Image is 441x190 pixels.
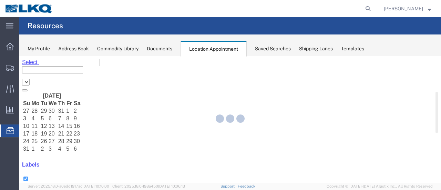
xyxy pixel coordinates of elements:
[47,44,53,51] th: Fr
[47,82,53,89] td: 29
[54,44,62,51] th: Sa
[47,51,53,58] td: 1
[21,44,28,51] th: Tu
[54,59,62,66] td: 9
[39,67,46,73] td: 14
[5,3,53,14] img: logo
[28,45,50,52] div: My Profile
[58,45,89,52] div: Address Book
[28,17,63,34] h4: Resources
[3,51,11,58] td: 27
[238,184,255,188] a: Feedback
[383,4,431,13] button: [PERSON_NAME]
[21,51,28,58] td: 29
[3,67,11,73] td: 10
[39,89,46,96] td: 4
[12,74,20,81] td: 18
[3,59,11,66] td: 3
[29,44,38,51] th: We
[54,89,62,96] td: 6
[21,67,28,73] td: 12
[47,89,53,96] td: 5
[29,51,38,58] td: 30
[112,184,185,188] span: Client: 2025.18.0-198a450
[21,59,28,66] td: 5
[54,67,62,73] td: 16
[39,44,46,51] th: Th
[47,74,53,81] td: 22
[299,45,333,52] div: Shipping Lanes
[47,59,53,66] td: 8
[54,51,62,58] td: 2
[28,184,109,188] span: Server: 2025.18.0-a0edd1917ac
[39,74,46,81] td: 21
[29,89,38,96] td: 3
[3,3,18,9] span: Select
[54,82,62,89] td: 30
[158,184,185,188] span: [DATE] 10:06:13
[29,59,38,66] td: 6
[181,41,247,57] div: Location Appointment
[3,106,20,111] a: Labels
[384,5,423,12] span: Sopha Sam
[12,51,20,58] td: 28
[21,82,28,89] td: 26
[39,82,46,89] td: 28
[3,89,11,96] td: 31
[220,184,238,188] a: Support
[3,74,11,81] td: 17
[12,82,20,89] td: 25
[97,45,139,52] div: Commodity Library
[29,74,38,81] td: 20
[12,36,53,43] th: [DATE]
[147,45,172,52] div: Documents
[3,44,11,51] th: Su
[47,67,53,73] td: 15
[341,45,364,52] div: Templates
[21,74,28,81] td: 19
[29,67,38,73] td: 13
[12,59,20,66] td: 4
[29,82,38,89] td: 27
[54,74,62,81] td: 23
[21,89,28,96] td: 2
[3,82,11,89] td: 24
[327,183,433,189] span: Copyright © [DATE]-[DATE] Agistix Inc., All Rights Reserved
[12,67,20,73] td: 11
[82,184,109,188] span: [DATE] 10:10:00
[255,45,291,52] div: Saved Searches
[39,51,46,58] td: 31
[3,3,20,9] a: Select
[12,44,20,51] th: Mo
[12,89,20,96] td: 1
[39,59,46,66] td: 7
